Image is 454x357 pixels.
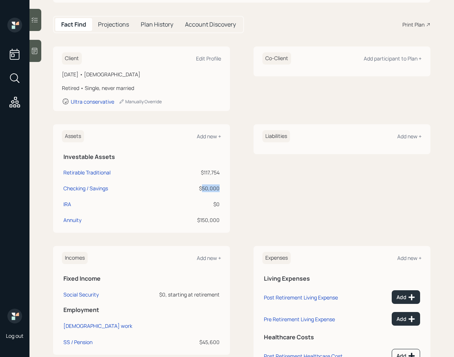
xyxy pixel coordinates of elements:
[397,315,415,323] div: Add
[262,52,291,65] h6: Co-Client
[63,339,92,346] div: SS / Pension
[264,316,335,323] div: Pre Retirement Living Expense
[169,200,220,208] div: $0
[63,153,220,160] h5: Investable Assets
[264,334,420,341] h5: Healthcare Costs
[196,55,221,62] div: Edit Profile
[119,98,162,105] div: Manually Override
[397,133,422,140] div: Add new +
[197,254,221,261] div: Add new +
[392,312,420,326] button: Add
[262,252,291,264] h6: Expenses
[364,55,422,62] div: Add participant to Plan +
[62,130,84,142] h6: Assets
[63,169,111,176] div: Retirable Traditional
[98,21,129,28] h5: Projections
[71,98,114,105] div: Ultra conservative
[63,306,220,313] h5: Employment
[185,21,236,28] h5: Account Discovery
[63,275,220,282] h5: Fixed Income
[63,184,108,192] div: Checking / Savings
[141,21,173,28] h5: Plan History
[148,291,220,298] div: $0, starting at retirement
[62,52,82,65] h6: Client
[197,133,221,140] div: Add new +
[63,291,99,298] div: Social Security
[262,130,290,142] h6: Liabilities
[397,254,422,261] div: Add new +
[392,290,420,304] button: Add
[264,294,338,301] div: Post Retirement Living Expense
[148,338,220,346] div: $45,600
[169,169,220,176] div: $117,754
[402,21,425,28] div: Print Plan
[169,184,220,192] div: $50,000
[264,275,420,282] h5: Living Expenses
[63,200,71,208] div: IRA
[6,332,24,339] div: Log out
[63,216,81,224] div: Annuity
[62,70,221,78] div: [DATE] • [DEMOGRAPHIC_DATA]
[62,84,221,92] div: Retired • Single, never married
[63,322,132,329] div: [DEMOGRAPHIC_DATA] work
[169,216,220,224] div: $150,000
[397,294,415,301] div: Add
[62,252,88,264] h6: Incomes
[7,309,22,323] img: retirable_logo.png
[61,21,86,28] h5: Fact Find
